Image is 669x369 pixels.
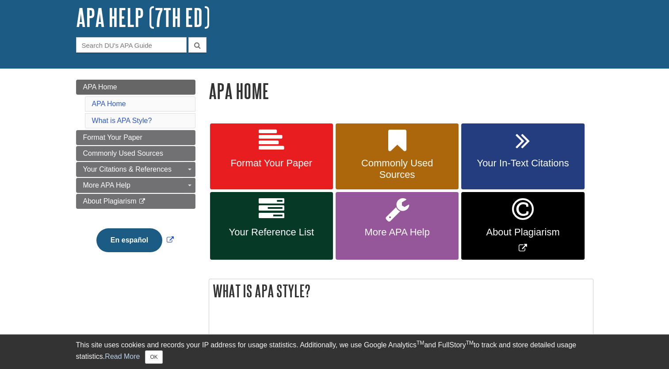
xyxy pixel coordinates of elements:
[76,80,195,95] a: APA Home
[76,80,195,267] div: Guide Page Menu
[342,158,452,181] span: Commonly Used Sources
[96,228,162,252] button: En español
[417,340,424,346] sup: TM
[76,130,195,145] a: Format Your Paper
[94,236,176,244] a: Link opens in new window
[210,192,333,260] a: Your Reference List
[145,350,162,364] button: Close
[461,192,584,260] a: Link opens in new window
[209,279,593,303] h2: What is APA Style?
[76,178,195,193] a: More APA Help
[83,165,172,173] span: Your Citations & References
[76,4,210,31] a: APA Help (7th Ed)
[76,146,195,161] a: Commonly Used Sources
[209,80,593,102] h1: APA Home
[468,227,577,238] span: About Plagiarism
[138,199,146,204] i: This link opens in a new window
[83,197,137,205] span: About Plagiarism
[105,353,140,360] a: Read More
[210,123,333,190] a: Format Your Paper
[76,340,593,364] div: This site uses cookies and records your IP address for usage statistics. Additionally, we use Goo...
[336,123,459,190] a: Commonly Used Sources
[217,227,326,238] span: Your Reference List
[76,37,187,53] input: Search DU's APA Guide
[466,340,474,346] sup: TM
[342,227,452,238] span: More APA Help
[83,150,163,157] span: Commonly Used Sources
[336,192,459,260] a: More APA Help
[92,117,152,124] a: What is APA Style?
[92,100,126,108] a: APA Home
[461,123,584,190] a: Your In-Text Citations
[76,162,195,177] a: Your Citations & References
[83,134,142,141] span: Format Your Paper
[83,181,130,189] span: More APA Help
[468,158,577,169] span: Your In-Text Citations
[76,194,195,209] a: About Plagiarism
[83,83,117,91] span: APA Home
[217,158,326,169] span: Format Your Paper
